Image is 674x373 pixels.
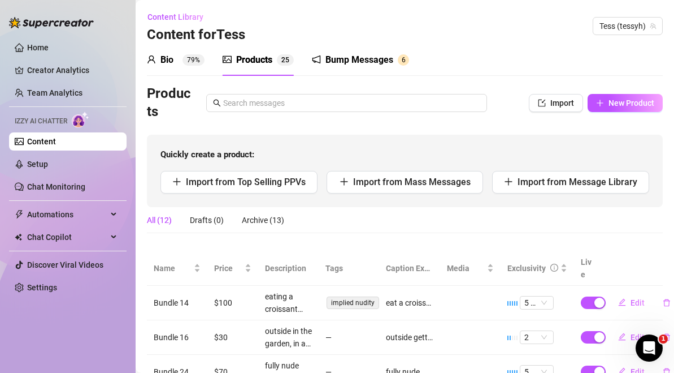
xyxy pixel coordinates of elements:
[207,286,258,320] td: $100
[319,320,379,355] td: —
[27,260,103,269] a: Discover Viral Videos
[9,17,94,28] img: logo-BBDzfeDw.svg
[186,177,306,187] span: Import from Top Selling PPVs
[147,12,203,22] span: Content Library
[160,149,254,160] strong: Quickly create a product:
[182,54,205,66] sup: 79%
[386,331,433,344] div: outside getting a sun tan in my underwear, its so hot outside 😍
[650,23,656,29] span: team
[27,228,107,246] span: Chat Copilot
[285,56,289,64] span: 5
[440,251,501,286] th: Media
[659,335,668,344] span: 1
[147,286,207,320] td: Bundle 14
[379,251,440,286] th: Caption Example
[319,251,379,286] th: Tags
[160,53,173,67] div: Bio
[147,55,156,64] span: user
[574,251,602,286] th: Live
[27,88,82,97] a: Team Analytics
[242,214,284,226] div: Archive (13)
[386,297,433,309] div: eat a croissant naked the sun with me🥐☀️
[402,56,406,64] span: 6
[507,262,546,275] div: Exclusivity
[277,54,294,66] sup: 25
[327,171,484,194] button: Import from Mass Messages
[524,331,549,344] span: 2
[618,298,626,306] span: edit
[504,177,513,186] span: plus
[630,333,645,342] span: Edit
[27,182,85,191] a: Chat Monitoring
[518,177,637,187] span: Import from Message Library
[213,99,221,107] span: search
[160,171,318,194] button: Import from Top Selling PPVs
[312,55,321,64] span: notification
[214,262,242,275] span: Price
[190,214,224,226] div: Drafts (0)
[147,214,172,226] div: All (12)
[550,264,558,272] span: info-circle
[596,99,604,107] span: plus
[236,53,272,67] div: Products
[147,85,192,121] h3: Products
[258,251,319,286] th: Description
[207,320,258,355] td: $30
[608,98,654,108] span: New Product
[27,43,49,52] a: Home
[609,294,654,312] button: Edit
[147,8,212,26] button: Content Library
[15,116,67,127] span: Izzy AI Chatter
[447,262,485,275] span: Media
[281,56,285,64] span: 2
[550,98,574,108] span: Import
[223,97,480,109] input: Search messages
[529,94,583,112] button: Import
[327,297,379,309] span: implied nudity
[340,177,349,186] span: plus
[492,171,649,194] button: Import from Message Library
[630,298,645,307] span: Edit
[663,299,671,307] span: delete
[172,177,181,186] span: plus
[15,210,24,219] span: thunderbolt
[223,55,232,64] span: picture
[618,333,626,341] span: edit
[524,297,549,309] span: 5 🔥
[147,320,207,355] td: Bundle 16
[538,99,546,107] span: import
[265,325,312,350] div: outside in the garden, in a g string and white tee. im facing the camera and then turn around. a ...
[27,61,118,79] a: Creator Analytics
[147,26,245,44] h3: Content for Tess
[27,205,107,224] span: Automations
[72,112,89,128] img: AI Chatter
[27,283,57,292] a: Settings
[353,177,471,187] span: Import from Mass Messages
[15,233,22,241] img: Chat Copilot
[147,251,207,286] th: Name
[588,94,663,112] button: New Product
[599,18,656,35] span: Tess (tessyh)
[27,160,48,169] a: Setup
[207,251,258,286] th: Price
[325,53,393,67] div: Bump Messages
[265,290,312,315] div: eating a croissant naked, sitting outside in the sun. can't see boobs or pussy but I am covering ...
[663,333,671,341] span: delete
[398,54,409,66] sup: 6
[154,262,192,275] span: Name
[609,328,654,346] button: Edit
[27,137,56,146] a: Content
[636,335,663,362] iframe: Intercom live chat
